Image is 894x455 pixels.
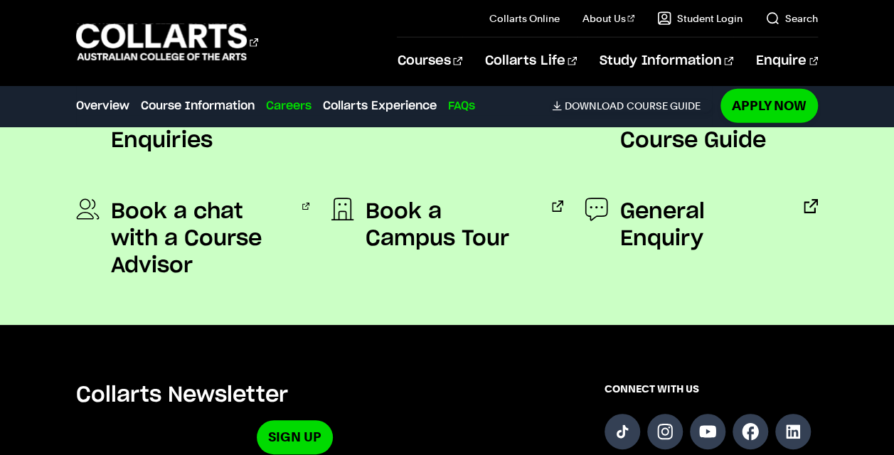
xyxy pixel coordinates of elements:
[733,414,768,449] a: Follow us on Facebook
[605,382,818,454] div: Connect with us on social media
[448,97,475,114] a: FAQs
[76,97,129,114] a: Overview
[76,100,309,154] a: Admission Enquiries
[585,100,818,154] a: Download Course Guide
[323,97,437,114] a: Collarts Experience
[485,38,577,85] a: Collarts Life
[489,11,560,26] a: Collarts Online
[331,198,564,252] a: Book a Campus Tour
[775,414,811,449] a: Follow us on LinkedIn
[657,11,743,26] a: Student Login
[76,22,258,63] div: Go to homepage
[366,198,537,252] span: Book a Campus Tour
[565,100,624,112] span: Download
[605,382,818,396] span: CONNECT WITH US
[266,97,312,114] a: Careers
[690,414,725,449] a: Follow us on YouTube
[397,38,462,85] a: Courses
[720,89,818,122] a: Apply Now
[619,100,792,154] span: Download Course Guide
[605,414,640,449] a: Follow us on TikTok
[585,198,818,252] a: General Enquiry
[76,382,513,409] h5: Collarts Newsletter
[257,420,333,454] a: Sign Up
[76,198,309,279] a: Book a chat with a Course Advisor
[765,11,818,26] a: Search
[141,97,255,114] a: Course Information
[600,38,733,85] a: Study Information
[582,11,635,26] a: About Us
[111,198,287,279] span: Book a chat with a Course Advisor
[111,100,282,154] span: Admission Enquiries
[756,38,818,85] a: Enquire
[552,100,712,112] a: DownloadCourse Guide
[619,198,788,252] span: General Enquiry
[647,414,683,449] a: Follow us on Instagram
